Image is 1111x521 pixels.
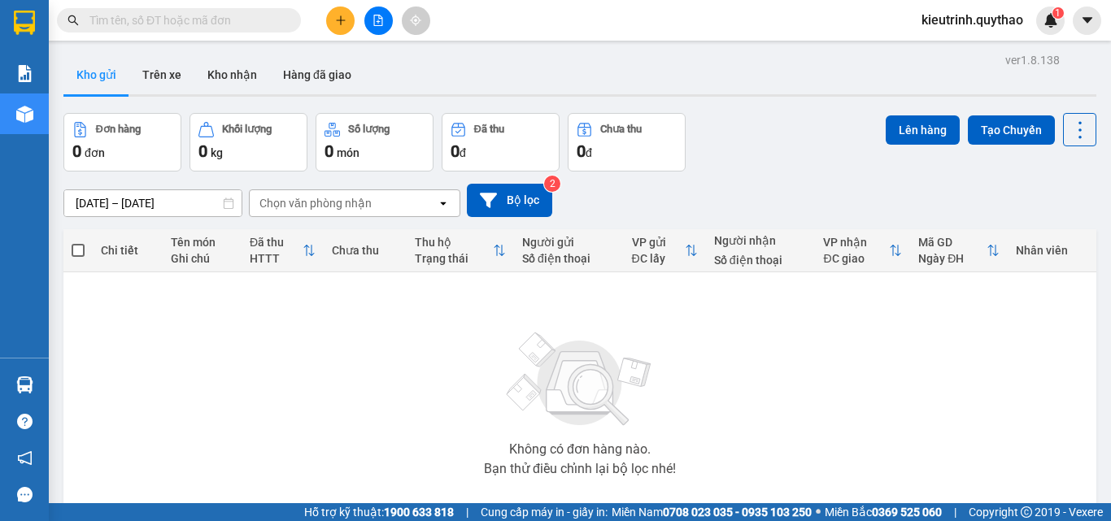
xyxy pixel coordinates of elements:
[211,146,223,159] span: kg
[316,113,434,171] button: Số lượng0món
[632,252,685,265] div: ĐC lấy
[242,229,324,272] th: Toggle SortBy
[101,244,155,257] div: Chi tiết
[825,503,942,521] span: Miền Bắc
[16,65,33,82] img: solution-icon
[85,146,105,159] span: đơn
[910,229,1008,272] th: Toggle SortBy
[1073,7,1101,35] button: caret-down
[481,503,608,521] span: Cung cấp máy in - giấy in:
[460,146,466,159] span: đ
[250,236,303,249] div: Đã thu
[522,236,616,249] div: Người gửi
[198,141,207,161] span: 0
[270,55,364,94] button: Hàng đã giao
[815,229,910,272] th: Toggle SortBy
[872,506,942,519] strong: 0369 525 060
[1016,244,1088,257] div: Nhân viên
[250,252,303,265] div: HTTT
[586,146,592,159] span: đ
[714,254,808,267] div: Số điện thoại
[129,55,194,94] button: Trên xe
[410,15,421,26] span: aim
[364,7,393,35] button: file-add
[522,252,616,265] div: Số điện thoại
[373,15,384,26] span: file-add
[337,146,359,159] span: món
[1052,7,1064,19] sup: 1
[908,10,1036,30] span: kieutrinh.quythao
[823,252,889,265] div: ĐC giao
[624,229,706,272] th: Toggle SortBy
[259,195,372,211] div: Chọn văn phòng nhận
[1055,7,1061,19] span: 1
[17,487,33,502] span: message
[451,141,460,161] span: 0
[64,190,242,216] input: Select a date range.
[171,236,233,249] div: Tên món
[194,55,270,94] button: Kho nhận
[466,503,468,521] span: |
[384,506,454,519] strong: 1900 633 818
[1080,13,1095,28] span: caret-down
[484,462,676,475] div: Bạn thử điều chỉnh lại bộ lọc nhé!
[437,197,450,210] svg: open
[474,124,504,135] div: Đã thu
[600,124,642,135] div: Chưa thu
[823,236,889,249] div: VP nhận
[886,115,960,145] button: Lên hàng
[190,113,307,171] button: Khối lượng0kg
[89,11,281,29] input: Tìm tên, số ĐT hoặc mã đơn
[918,236,987,249] div: Mã GD
[663,506,812,519] strong: 0708 023 035 - 0935 103 250
[544,176,560,192] sup: 2
[402,7,430,35] button: aim
[325,141,333,161] span: 0
[968,115,1055,145] button: Tạo Chuyến
[954,503,956,521] span: |
[14,11,35,35] img: logo-vxr
[16,106,33,123] img: warehouse-icon
[714,234,808,247] div: Người nhận
[467,184,552,217] button: Bộ lọc
[72,141,81,161] span: 0
[632,236,685,249] div: VP gửi
[612,503,812,521] span: Miền Nam
[577,141,586,161] span: 0
[568,113,686,171] button: Chưa thu0đ
[68,15,79,26] span: search
[171,252,233,265] div: Ghi chú
[509,443,651,456] div: Không có đơn hàng nào.
[335,15,346,26] span: plus
[1021,506,1032,518] span: copyright
[918,252,987,265] div: Ngày ĐH
[1005,51,1060,69] div: ver 1.8.138
[442,113,560,171] button: Đã thu0đ
[332,244,398,257] div: Chưa thu
[96,124,141,135] div: Đơn hàng
[222,124,272,135] div: Khối lượng
[16,376,33,393] img: warehouse-icon
[407,229,514,272] th: Toggle SortBy
[499,323,661,436] img: svg+xml;base64,PHN2ZyBjbGFzcz0ibGlzdC1wbHVnX19zdmciIHhtbG5zPSJodHRwOi8vd3d3LnczLm9yZy8yMDAwL3N2Zy...
[1043,13,1058,28] img: icon-new-feature
[348,124,390,135] div: Số lượng
[415,252,493,265] div: Trạng thái
[17,414,33,429] span: question-circle
[415,236,493,249] div: Thu hộ
[816,509,821,515] span: ⚪️
[63,55,129,94] button: Kho gửi
[63,113,181,171] button: Đơn hàng0đơn
[17,450,33,466] span: notification
[326,7,355,35] button: plus
[304,503,454,521] span: Hỗ trợ kỹ thuật:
